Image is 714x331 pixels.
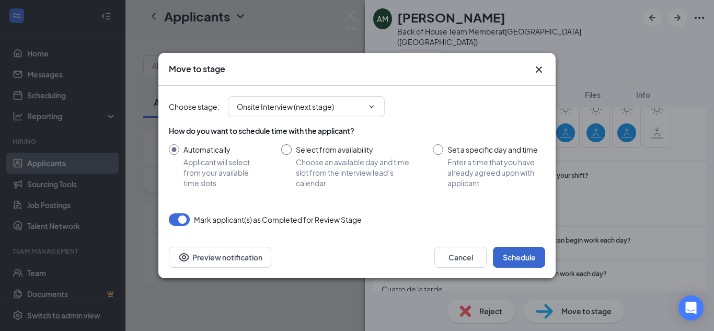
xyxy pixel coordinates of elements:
svg: ChevronDown [367,102,376,111]
button: Schedule [493,247,545,268]
button: Preview notificationEye [169,247,271,268]
button: Close [533,63,545,76]
button: Cancel [434,247,487,268]
svg: Cross [533,63,545,76]
svg: Eye [178,251,190,264]
h3: Move to stage [169,63,225,75]
span: Choose stage : [169,101,220,112]
div: Open Intercom Messenger [678,295,704,321]
span: Mark applicant(s) as Completed for Review Stage [194,213,362,226]
div: How do you want to schedule time with the applicant? [169,125,545,136]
